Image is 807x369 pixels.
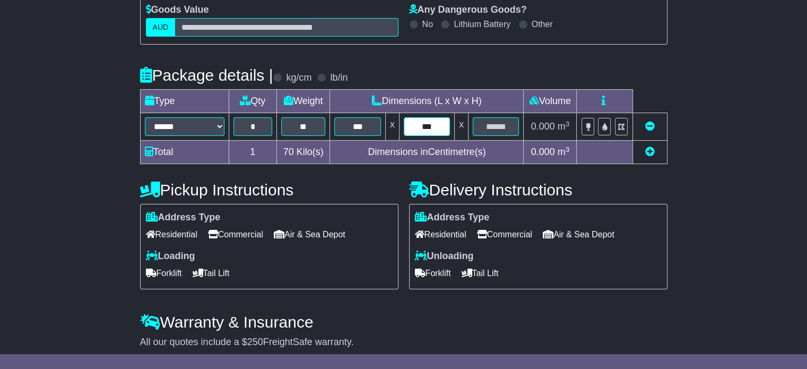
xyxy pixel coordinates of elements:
label: Address Type [146,212,221,224]
a: Remove this item [645,121,655,132]
td: Total [140,141,229,164]
td: x [455,113,468,141]
td: 1 [229,141,276,164]
span: Air & Sea Depot [274,226,345,243]
h4: Warranty & Insurance [140,313,667,331]
span: 0.000 [531,121,555,132]
sup: 3 [566,145,570,153]
label: Other [532,19,553,29]
td: Dimensions (L x W x H) [330,90,524,113]
label: Loading [146,251,195,262]
label: No [422,19,433,29]
span: Forklift [146,265,182,281]
td: Dimensions in Centimetre(s) [330,141,524,164]
span: Residential [415,226,466,243]
label: lb/in [330,72,348,84]
div: All our quotes include a $ FreightSafe warranty. [140,337,667,348]
label: Goods Value [146,4,209,16]
h4: Delivery Instructions [409,181,667,199]
span: 70 [283,147,294,157]
td: Kilo(s) [276,141,330,164]
label: kg/cm [286,72,311,84]
span: Forklift [415,265,451,281]
label: Address Type [415,212,490,224]
span: Commercial [208,226,263,243]
sup: 3 [566,120,570,128]
span: 250 [247,337,263,347]
td: Volume [524,90,577,113]
h4: Package details | [140,66,273,84]
label: Any Dangerous Goods? [409,4,527,16]
span: Commercial [477,226,532,243]
span: Air & Sea Depot [543,226,614,243]
span: m [558,121,570,132]
td: Type [140,90,229,113]
label: Lithium Battery [454,19,510,29]
td: Qty [229,90,276,113]
span: m [558,147,570,157]
td: Weight [276,90,330,113]
td: x [385,113,399,141]
a: Add new item [645,147,655,157]
h4: Pickup Instructions [140,181,398,199]
span: Tail Lift [462,265,499,281]
span: Tail Lift [193,265,230,281]
span: 0.000 [531,147,555,157]
label: Unloading [415,251,474,262]
label: AUD [146,18,176,37]
span: Residential [146,226,197,243]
